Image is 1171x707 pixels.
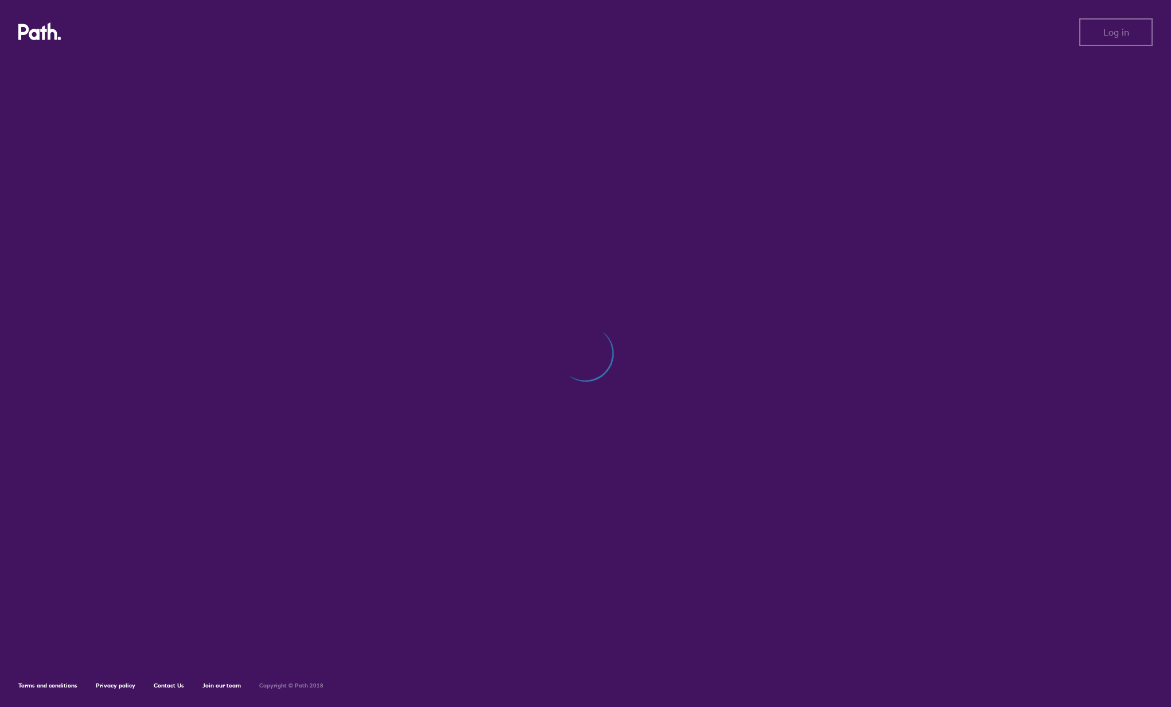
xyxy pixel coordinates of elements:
[259,682,323,689] h6: Copyright © Path 2018
[96,682,135,689] a: Privacy policy
[18,682,77,689] a: Terms and conditions
[202,682,241,689] a: Join our team
[154,682,184,689] a: Contact Us
[1103,27,1129,37] span: Log in
[1079,18,1153,46] button: Log in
